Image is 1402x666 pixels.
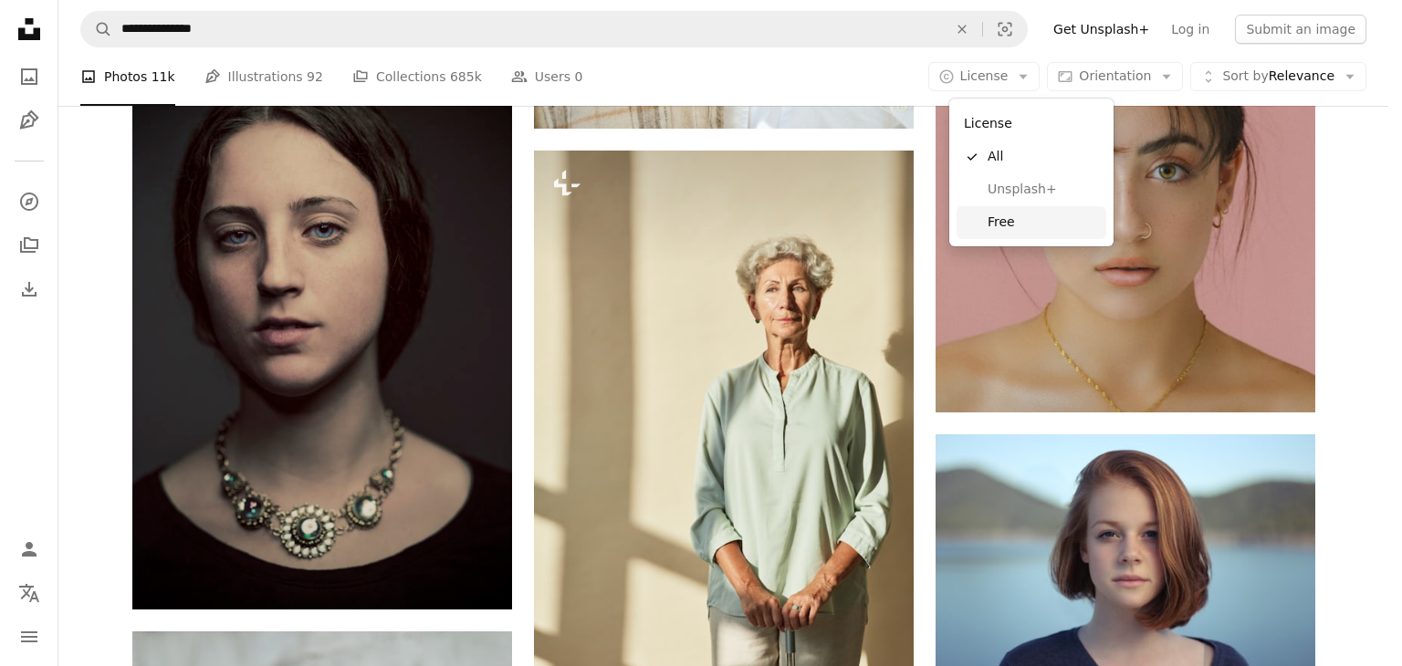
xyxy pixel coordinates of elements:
[1047,62,1183,91] button: Orientation
[988,213,1099,232] span: Free
[957,106,1106,140] div: License
[949,99,1114,246] div: License
[960,68,1009,83] span: License
[988,148,1099,166] span: All
[988,181,1099,199] span: Unsplash+
[928,62,1041,91] button: License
